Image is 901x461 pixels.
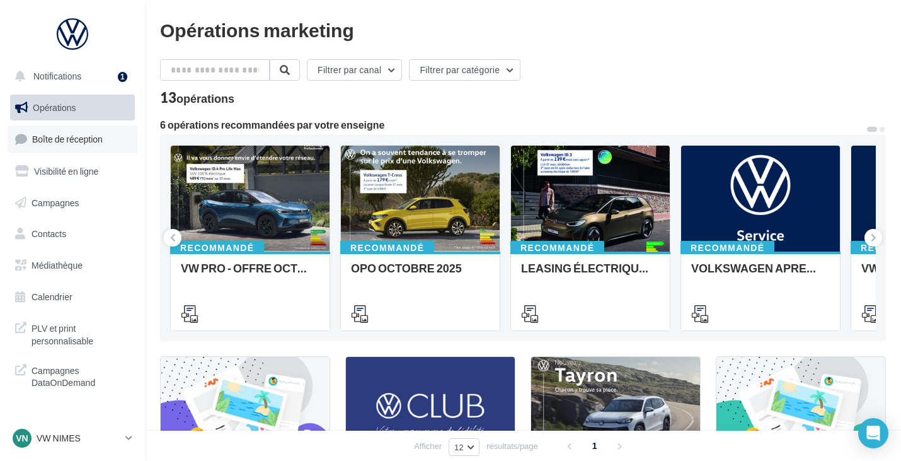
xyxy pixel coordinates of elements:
button: 12 [449,438,479,456]
div: LEASING ÉLECTRIQUE 2025 [521,262,660,287]
div: 1 [118,72,127,82]
a: Visibilité en ligne [8,158,137,185]
a: Opérations [8,95,137,121]
a: VN VW NIMES [10,426,135,450]
div: Recommandé [510,241,604,255]
div: VOLKSWAGEN APRES-VENTE [691,262,830,287]
div: Opérations marketing [160,20,886,39]
span: 12 [454,442,464,452]
div: OPO OCTOBRE 2025 [351,262,490,287]
a: Calendrier [8,284,137,310]
div: Open Intercom Messenger [858,418,888,448]
span: Boîte de réception [32,134,103,144]
span: Contacts [32,228,66,239]
a: Médiathèque [8,252,137,279]
a: Campagnes [8,190,137,216]
div: Recommandé [340,241,434,255]
span: Visibilité en ligne [34,166,98,177]
button: Notifications 1 [8,63,132,90]
div: Recommandé [680,241,774,255]
a: Contacts [8,221,137,247]
div: VW PRO - OFFRE OCTOBRE 25 [181,262,319,287]
span: VN [16,432,28,445]
a: Boîte de réception [8,125,137,153]
button: Filtrer par canal [307,59,402,81]
p: VW NIMES [37,432,120,445]
div: opérations [176,93,234,104]
div: Recommandé [170,241,264,255]
span: Campagnes [32,197,79,207]
span: Notifications [33,71,81,81]
span: PLV et print personnalisable [32,320,130,347]
span: Afficher [414,440,442,452]
span: résultats/page [486,440,538,452]
a: PLV et print personnalisable [8,315,137,352]
span: Calendrier [32,291,72,302]
span: 1 [585,436,605,456]
a: Campagnes DataOnDemand [8,357,137,394]
span: Campagnes DataOnDemand [32,362,130,389]
button: Filtrer par catégorie [409,59,520,81]
div: 6 opérations recommandées par votre enseigne [160,120,866,130]
div: 13 [160,91,234,105]
span: Opérations [33,102,76,113]
span: Médiathèque [32,260,83,271]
